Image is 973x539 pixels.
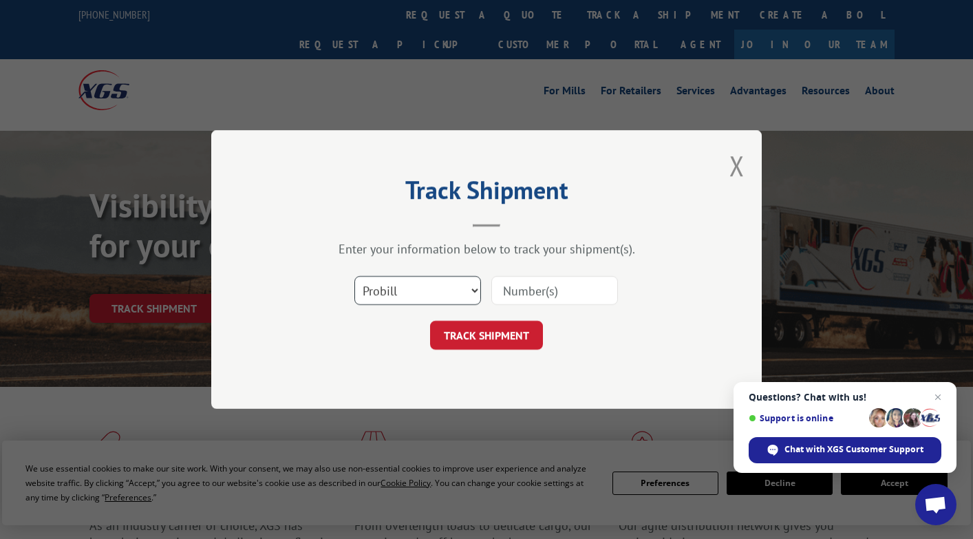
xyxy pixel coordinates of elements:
h2: Track Shipment [280,180,693,207]
span: Close chat [930,389,946,405]
div: Open chat [915,484,956,525]
button: Close modal [729,147,745,184]
span: Support is online [749,413,864,423]
input: Number(s) [491,276,618,305]
div: Enter your information below to track your shipment(s). [280,241,693,257]
div: Chat with XGS Customer Support [749,437,941,463]
span: Questions? Chat with us! [749,392,941,403]
span: Chat with XGS Customer Support [784,443,923,456]
button: TRACK SHIPMENT [430,321,543,350]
